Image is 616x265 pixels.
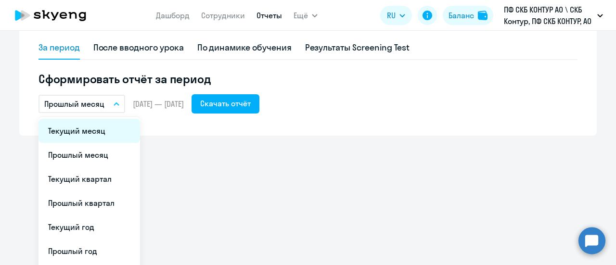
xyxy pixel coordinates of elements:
[38,41,80,54] div: За период
[294,10,308,21] span: Ещё
[197,41,292,54] div: По динамике обучения
[478,11,488,20] img: balance
[499,4,608,27] button: ПФ СКБ КОНТУР АО \ СКБ Контур, ПФ СКБ КОНТУР, АО
[156,11,190,20] a: Дашборд
[44,98,104,110] p: Прошлый месяц
[443,6,493,25] button: Балансbalance
[93,41,184,54] div: После вводного урока
[200,98,251,109] div: Скачать отчёт
[449,10,474,21] div: Баланс
[257,11,282,20] a: Отчеты
[201,11,245,20] a: Сотрудники
[504,4,593,27] p: ПФ СКБ КОНТУР АО \ СКБ Контур, ПФ СКБ КОНТУР, АО
[305,41,410,54] div: Результаты Screening Test
[38,71,577,87] h5: Сформировать отчёт за период
[380,6,412,25] button: RU
[294,6,318,25] button: Ещё
[192,94,259,114] button: Скачать отчёт
[387,10,396,21] span: RU
[38,95,125,113] button: Прошлый месяц
[133,99,184,109] span: [DATE] — [DATE]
